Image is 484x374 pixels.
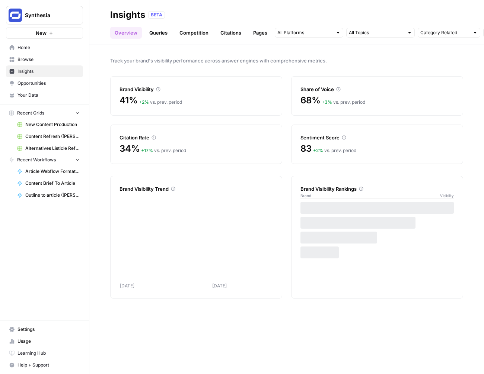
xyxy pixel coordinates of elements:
[110,9,145,21] div: Insights
[141,148,153,153] span: + 17 %
[120,283,134,288] tspan: [DATE]
[17,68,80,75] span: Insights
[14,189,83,201] a: Outline to article ([PERSON_NAME]'s fork)
[120,86,273,93] div: Brand Visibility
[6,54,83,65] a: Browse
[6,89,83,101] a: Your Data
[139,99,149,105] span: + 2 %
[249,27,272,39] a: Pages
[120,143,140,155] span: 34%
[300,94,320,106] span: 68%
[17,110,44,116] span: Recent Grids
[148,11,165,19] div: BETA
[14,142,83,154] a: Alternatives Listicle Refresh
[6,359,83,371] button: Help + Support
[300,143,312,155] span: 83
[17,92,80,99] span: Your Data
[175,27,213,39] a: Competition
[25,192,80,199] span: Outline to article ([PERSON_NAME]'s fork)
[300,193,311,199] span: Brand
[139,99,182,106] div: vs. prev. period
[110,57,463,64] span: Track your brand's visibility performance across answer engines with comprehensive metrics.
[6,77,83,89] a: Opportunities
[277,29,332,36] input: All Platforms
[6,323,83,335] a: Settings
[17,157,56,163] span: Recent Workflows
[212,283,227,288] tspan: [DATE]
[322,99,332,105] span: + 3 %
[25,180,80,187] span: Content Brief To Article
[141,147,186,154] div: vs. prev. period
[25,121,80,128] span: New Content Production
[313,148,323,153] span: + 2 %
[420,29,469,36] input: Category Related
[17,56,80,63] span: Browse
[17,338,80,345] span: Usage
[6,347,83,359] a: Learning Hub
[17,362,80,368] span: Help + Support
[300,134,454,141] div: Sentiment Score
[14,177,83,189] a: Content Brief To Article
[349,29,404,36] input: All Topics
[25,145,80,152] span: Alternatives Listicle Refresh
[6,6,83,25] button: Workspace: Synthesia
[17,44,80,51] span: Home
[120,185,273,193] div: Brand Visibility Trend
[25,133,80,140] span: Content Refresh ([PERSON_NAME])
[6,154,83,165] button: Recent Workflows
[25,168,80,175] span: Article Webflow Formatter
[14,165,83,177] a: Article Webflow Formatter
[25,12,70,19] span: Synthesia
[120,94,137,106] span: 41%
[36,29,47,37] span: New
[6,65,83,77] a: Insights
[216,27,246,39] a: Citations
[300,86,454,93] div: Share of Voice
[322,99,365,106] div: vs. prev. period
[6,107,83,119] button: Recent Grids
[6,42,83,54] a: Home
[145,27,172,39] a: Queries
[120,134,273,141] div: Citation Rate
[440,193,454,199] span: Visibility
[14,119,83,130] a: New Content Production
[6,335,83,347] a: Usage
[17,326,80,333] span: Settings
[17,80,80,87] span: Opportunities
[9,9,22,22] img: Synthesia Logo
[313,147,356,154] div: vs. prev. period
[6,28,83,39] button: New
[110,27,142,39] a: Overview
[17,350,80,357] span: Learning Hub
[300,185,454,193] div: Brand Visibility Rankings
[14,130,83,142] a: Content Refresh ([PERSON_NAME])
